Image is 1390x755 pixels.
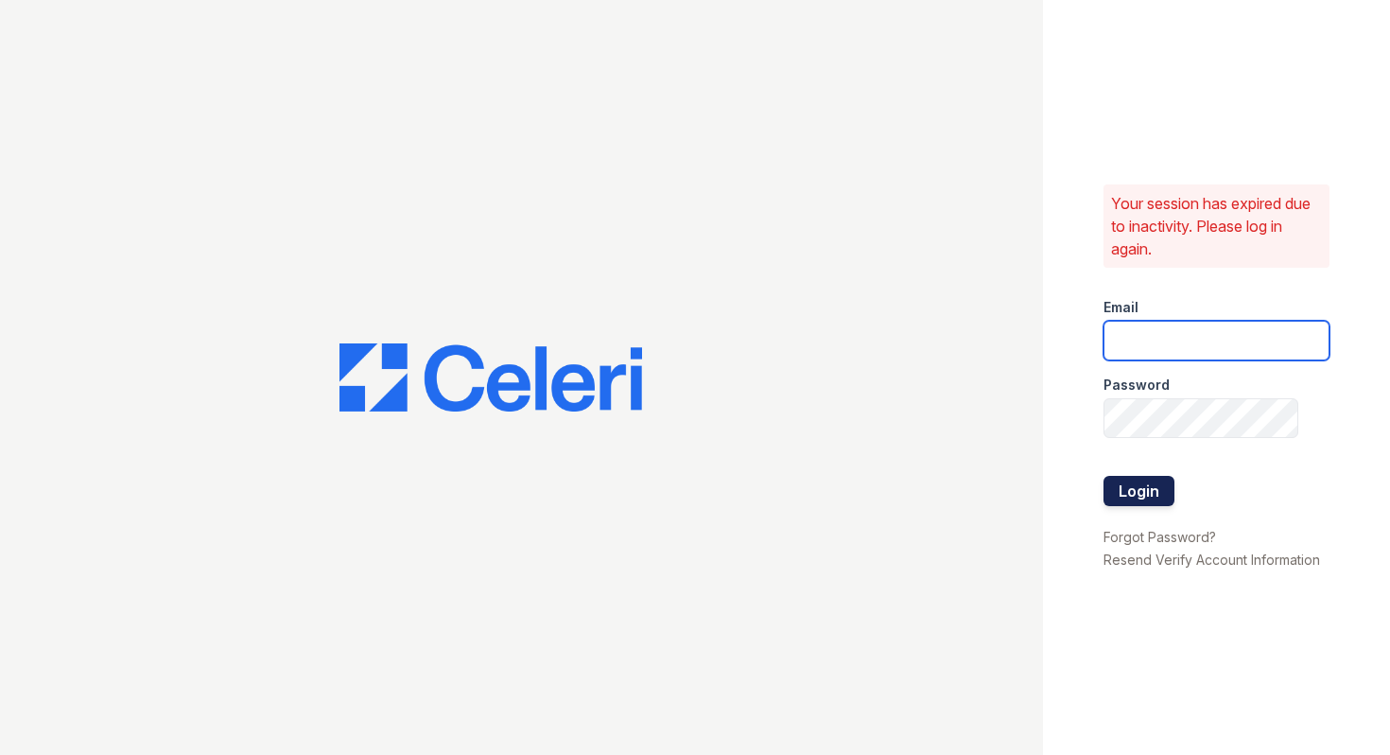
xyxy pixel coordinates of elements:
label: Password [1103,376,1170,395]
label: Email [1103,298,1138,317]
p: Your session has expired due to inactivity. Please log in again. [1111,192,1323,260]
button: Login [1103,476,1174,506]
a: Resend Verify Account Information [1103,552,1320,568]
img: CE_Logo_Blue-a8612792a0a2168367f1c8372b55b34899dd931a85d93a1a3d3e32e68fde9ad4.png [339,343,642,412]
a: Forgot Password? [1103,529,1216,545]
